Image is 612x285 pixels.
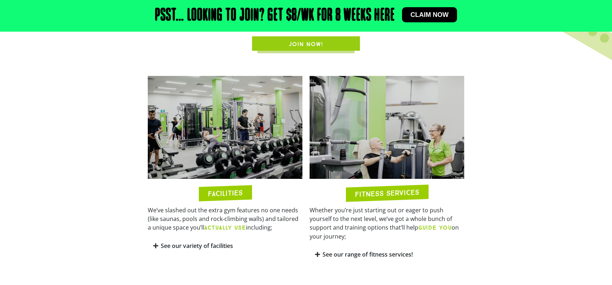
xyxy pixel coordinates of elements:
b: GUIDE YOU [418,224,452,231]
h2: Psst… Looking to join? Get $8/wk for 8 weeks here [155,7,395,24]
span: JOIN NOW! [289,40,323,49]
h2: FACILITIES [208,189,243,198]
span: Claim now [411,12,449,18]
a: See our variety of facilities [161,242,233,250]
div: See our range of fitness services! [310,246,464,263]
a: See our range of fitness services! [323,250,413,258]
a: JOIN NOW! [252,36,360,51]
div: See our variety of facilities [148,237,302,254]
b: ACTUALLY USE [204,224,246,231]
p: Whether you’re just starting out or eager to push yourself to the next level, we’ve got a whole b... [310,206,464,241]
a: Claim now [402,7,457,22]
h2: FITNESS SERVICES [355,189,419,198]
p: We’ve slashed out the extra gym features no one needs (like saunas, pools and rock-climbing walls... [148,206,302,232]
